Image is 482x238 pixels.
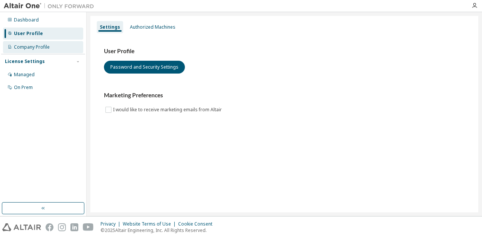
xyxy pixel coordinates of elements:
button: Password and Security Settings [104,61,185,74]
div: Cookie Consent [178,221,217,227]
p: © 2025 Altair Engineering, Inc. All Rights Reserved. [101,227,217,233]
img: altair_logo.svg [2,223,41,231]
h3: Marketing Preferences [104,92,465,99]
div: Company Profile [14,44,50,50]
div: Settings [100,24,120,30]
img: linkedin.svg [70,223,78,231]
div: On Prem [14,84,33,91]
div: Dashboard [14,17,39,23]
label: I would like to receive marketing emails from Altair [113,105,223,114]
img: youtube.svg [83,223,94,231]
img: facebook.svg [46,223,53,231]
div: Website Terms of Use [123,221,178,227]
h3: User Profile [104,48,465,55]
div: User Profile [14,31,43,37]
div: License Settings [5,58,45,64]
img: Altair One [4,2,98,10]
div: Managed [14,72,35,78]
div: Authorized Machines [130,24,175,30]
img: instagram.svg [58,223,66,231]
div: Privacy [101,221,123,227]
